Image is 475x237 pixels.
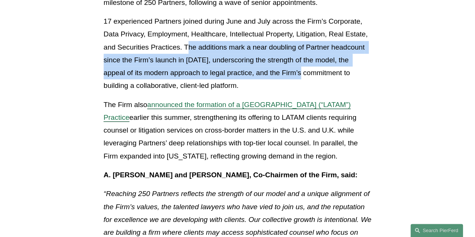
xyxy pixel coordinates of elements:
[104,15,371,92] p: 17 experienced Partners joined during June and July across the Firm’s Corporate, Data Privacy, Em...
[104,98,371,163] p: The Firm also earlier this summer, strengthening its offering to LATAM clients requiring counsel ...
[410,224,463,237] a: Search this site
[104,171,357,179] strong: A. [PERSON_NAME] and [PERSON_NAME], Co-Chairmen of the Firm, said:
[104,101,351,121] a: announced the formation of a [GEOGRAPHIC_DATA] (“LATAM”) Practice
